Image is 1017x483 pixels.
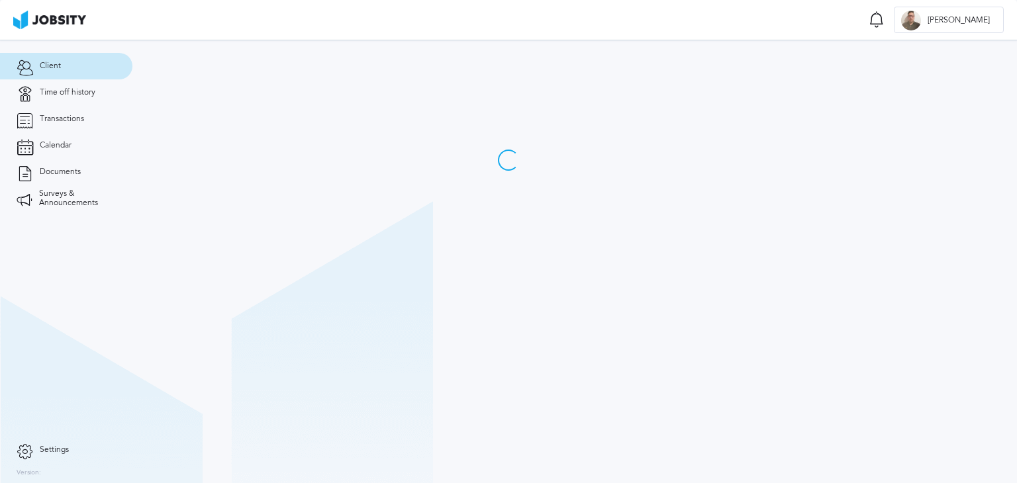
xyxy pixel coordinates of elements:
span: Surveys & Announcements [39,189,116,208]
span: Client [40,62,61,71]
span: Settings [40,445,69,455]
button: E[PERSON_NAME] [894,7,1004,33]
span: [PERSON_NAME] [921,16,996,25]
div: E [901,11,921,30]
span: Calendar [40,141,72,150]
span: Time off history [40,88,95,97]
span: Transactions [40,114,84,124]
img: ab4bad089aa723f57921c736e9817d99.png [13,11,86,29]
span: Documents [40,167,81,177]
label: Version: [17,469,41,477]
